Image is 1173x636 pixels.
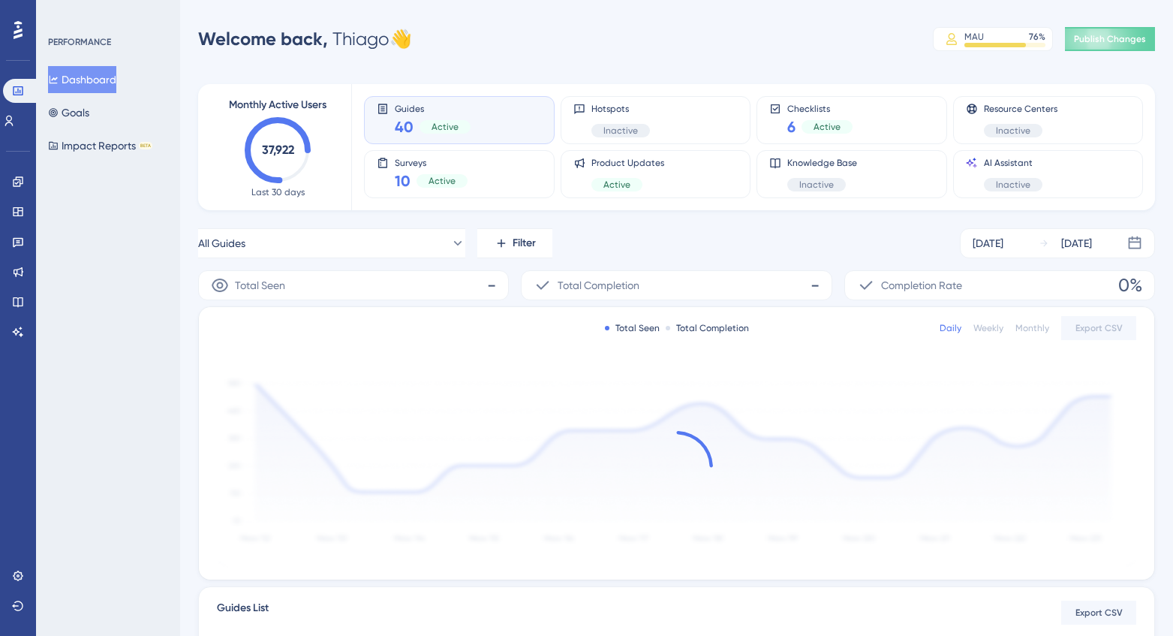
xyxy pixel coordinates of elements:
span: Last 30 days [251,186,305,198]
span: Publish Changes [1074,33,1146,45]
button: Dashboard [48,66,116,93]
div: PERFORMANCE [48,36,111,48]
div: Total Completion [666,322,749,334]
button: Filter [477,228,552,258]
span: Guides List [217,599,269,626]
div: Daily [940,322,961,334]
span: 40 [395,116,414,137]
button: Export CSV [1061,601,1136,625]
div: Weekly [973,322,1003,334]
div: [DATE] [973,234,1003,252]
span: Export CSV [1075,607,1123,619]
span: 6 [787,116,796,137]
span: Welcome back, [198,28,328,50]
button: Goals [48,99,89,126]
div: Monthly [1015,322,1049,334]
div: 76 % [1029,31,1045,43]
span: Inactive [603,125,638,137]
span: Active [432,121,459,133]
span: Monthly Active Users [229,96,326,114]
span: Resource Centers [984,103,1057,115]
span: Guides [395,103,471,113]
span: Hotspots [591,103,650,115]
span: Surveys [395,157,468,167]
span: 0% [1118,273,1142,297]
button: Publish Changes [1065,27,1155,51]
text: 37,922 [262,143,294,157]
div: BETA [139,142,152,149]
span: Inactive [996,125,1030,137]
span: Product Updates [591,157,664,169]
span: Active [814,121,841,133]
button: Export CSV [1061,316,1136,340]
span: Total Completion [558,276,639,294]
span: Active [603,179,630,191]
span: All Guides [198,234,245,252]
div: Total Seen [605,322,660,334]
span: 10 [395,170,411,191]
span: Active [429,175,456,187]
div: [DATE] [1061,234,1092,252]
span: Export CSV [1075,322,1123,334]
span: AI Assistant [984,157,1042,169]
span: Filter [513,234,536,252]
button: Impact ReportsBETA [48,132,152,159]
span: Knowledge Base [787,157,857,169]
span: - [487,273,496,297]
div: MAU [964,31,984,43]
span: Inactive [799,179,834,191]
span: Completion Rate [881,276,962,294]
span: Checklists [787,103,853,113]
span: - [811,273,820,297]
div: Thiago 👋 [198,27,412,51]
button: All Guides [198,228,465,258]
span: Total Seen [235,276,285,294]
span: Inactive [996,179,1030,191]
